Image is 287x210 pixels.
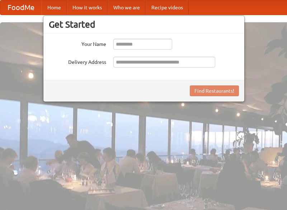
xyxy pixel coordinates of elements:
button: Find Restaurants! [190,85,239,96]
a: FoodMe [0,0,42,15]
a: Recipe videos [146,0,189,15]
label: Delivery Address [49,57,106,66]
h3: Get Started [49,19,239,30]
a: Who we are [108,0,146,15]
label: Your Name [49,39,106,48]
a: Home [42,0,67,15]
a: How it works [67,0,108,15]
